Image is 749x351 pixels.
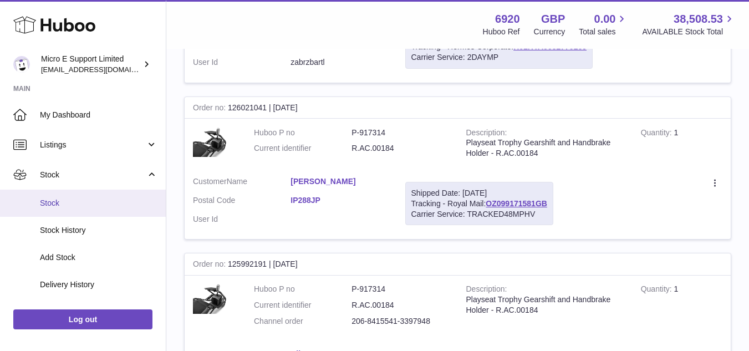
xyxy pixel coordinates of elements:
img: contact@micropcsupport.com [13,56,30,73]
dt: User Id [193,214,291,225]
strong: Description [466,128,507,140]
dt: Name [193,176,291,190]
span: Stock History [40,225,157,236]
dd: P-917314 [351,284,449,294]
div: Playseat Trophy Gearshift and Handbrake Holder - R.AC.00184 [466,294,624,316]
div: 125992191 | [DATE] [185,253,731,276]
span: Customer [193,177,227,186]
dt: Postal Code [193,195,291,208]
span: ASN Uploads [40,307,157,317]
span: 38,508.53 [674,12,723,27]
strong: Quantity [641,128,674,140]
dd: 206-8415541-3397948 [351,316,449,327]
a: H01HYA0052770169 [513,42,587,51]
span: [EMAIL_ADDRESS][DOMAIN_NAME] [41,65,163,74]
dt: Huboo P no [254,284,351,294]
td: 1 [633,119,731,168]
div: Currency [534,27,565,37]
dt: Huboo P no [254,128,351,138]
strong: GBP [541,12,565,27]
div: Shipped Date: [DATE] [411,188,547,199]
strong: Quantity [641,284,674,296]
a: 0.00 Total sales [579,12,628,37]
div: Huboo Ref [483,27,520,37]
div: Carrier Service: 2DAYMP [411,52,587,63]
span: Total sales [579,27,628,37]
a: 38,508.53 AVAILABLE Stock Total [642,12,736,37]
strong: Order no [193,103,228,115]
img: $_57.JPG [193,128,237,157]
span: Stock [40,170,146,180]
span: AVAILABLE Stock Total [642,27,736,37]
img: $_57.JPG [193,284,237,313]
span: Listings [40,140,146,150]
strong: Order no [193,260,228,271]
dt: User Id [193,57,291,68]
span: My Dashboard [40,110,157,120]
div: Tracking - Royal Mail: [405,182,553,226]
span: Delivery History [40,279,157,290]
span: Stock [40,198,157,208]
td: 1 [633,276,731,340]
dt: Current identifier [254,300,351,311]
dd: zabrzbartl [291,57,388,68]
span: 0.00 [594,12,616,27]
dd: R.AC.00184 [351,143,449,154]
span: Add Stock [40,252,157,263]
a: Log out [13,309,152,329]
a: IP288JP [291,195,388,206]
strong: 6920 [495,12,520,27]
dt: Channel order [254,316,351,327]
a: [PERSON_NAME] [291,176,388,187]
div: Micro E Support Limited [41,54,141,75]
div: 126021041 | [DATE] [185,97,731,119]
div: Playseat Trophy Gearshift and Handbrake Holder - R.AC.00184 [466,138,624,159]
dd: P-917314 [351,128,449,138]
dd: R.AC.00184 [351,300,449,311]
div: Carrier Service: TRACKED48MPHV [411,209,547,220]
a: OZ099171581GB [486,199,547,208]
strong: Description [466,284,507,296]
dt: Current identifier [254,143,351,154]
